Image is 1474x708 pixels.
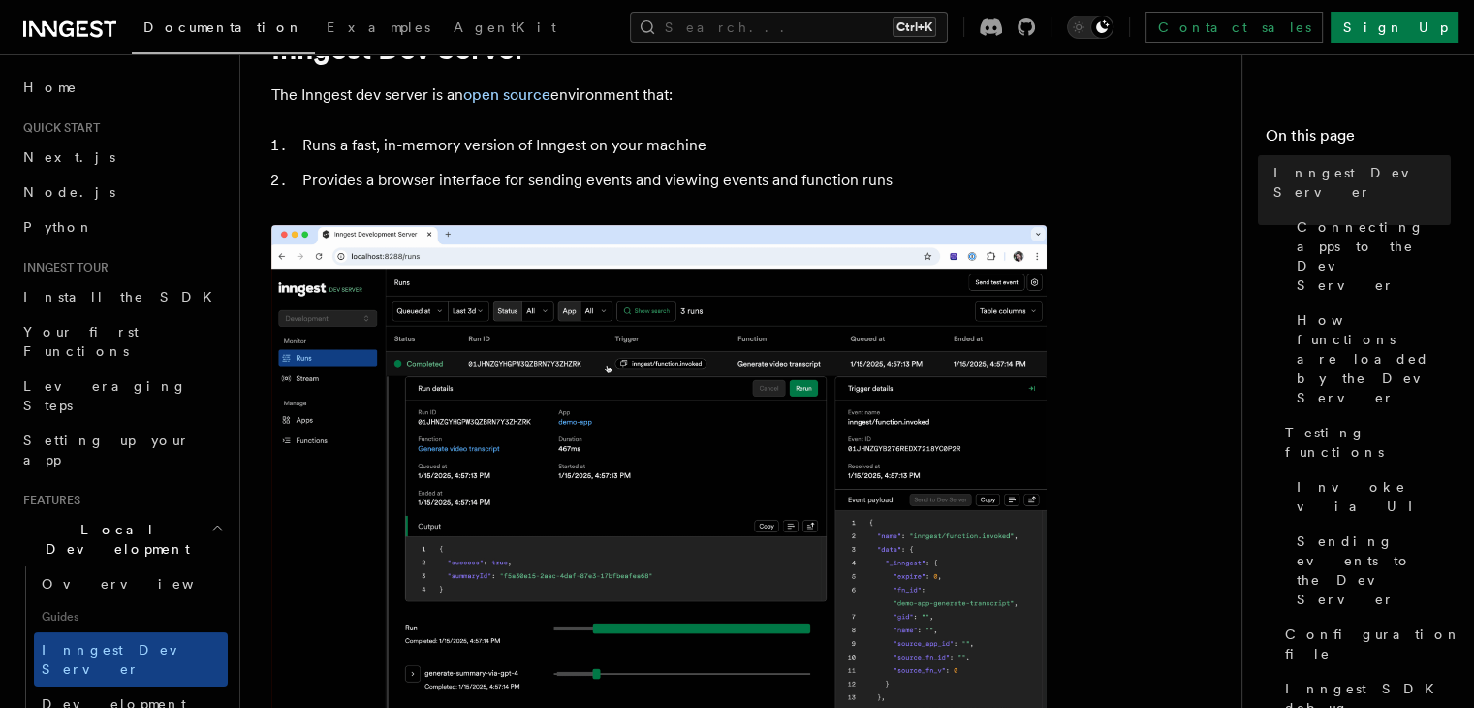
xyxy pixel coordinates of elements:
[1289,303,1451,415] a: How functions are loaded by the Dev Server
[34,601,228,632] span: Guides
[16,140,228,175] a: Next.js
[297,132,1047,159] li: Runs a fast, in-memory version of Inngest on your machine
[442,6,568,52] a: AgentKit
[1297,531,1451,609] span: Sending events to the Dev Server
[1331,12,1458,43] a: Sign Up
[16,314,228,369] a: Your first Functions
[16,369,228,423] a: Leveraging Steps
[23,219,94,235] span: Python
[1277,617,1451,671] a: Configuration file
[1145,12,1323,43] a: Contact sales
[16,279,228,314] a: Install the SDK
[315,6,442,52] a: Examples
[16,493,80,508] span: Features
[23,149,115,165] span: Next.js
[42,642,207,677] span: Inngest Dev Server
[1067,16,1113,39] button: Toggle dark mode
[143,19,303,35] span: Documentation
[630,12,948,43] button: Search...Ctrl+K
[454,19,556,35] span: AgentKit
[23,378,187,413] span: Leveraging Steps
[1277,415,1451,469] a: Testing functions
[42,576,241,592] span: Overview
[1289,209,1451,303] a: Connecting apps to the Dev Server
[23,433,190,467] span: Setting up your app
[1297,477,1451,516] span: Invoke via UI
[1273,163,1451,202] span: Inngest Dev Server
[34,632,228,687] a: Inngest Dev Server
[1285,625,1461,663] span: Configuration file
[34,566,228,601] a: Overview
[1266,124,1451,155] h4: On this page
[16,520,211,559] span: Local Development
[16,260,109,275] span: Inngest tour
[16,120,100,136] span: Quick start
[297,167,1047,194] li: Provides a browser interface for sending events and viewing events and function runs
[1285,423,1451,462] span: Testing functions
[16,70,228,105] a: Home
[1297,310,1451,407] span: How functions are loaded by the Dev Server
[23,184,115,200] span: Node.js
[1297,217,1451,295] span: Connecting apps to the Dev Server
[1266,155,1451,209] a: Inngest Dev Server
[132,6,315,54] a: Documentation
[16,175,228,209] a: Node.js
[327,19,430,35] span: Examples
[23,78,78,97] span: Home
[16,423,228,477] a: Setting up your app
[1289,469,1451,524] a: Invoke via UI
[23,289,224,305] span: Install the SDK
[1289,524,1451,617] a: Sending events to the Dev Server
[23,324,139,359] span: Your first Functions
[463,85,550,104] a: open source
[893,17,936,37] kbd: Ctrl+K
[16,209,228,244] a: Python
[271,81,1047,109] p: The Inngest dev server is an environment that:
[16,512,228,566] button: Local Development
